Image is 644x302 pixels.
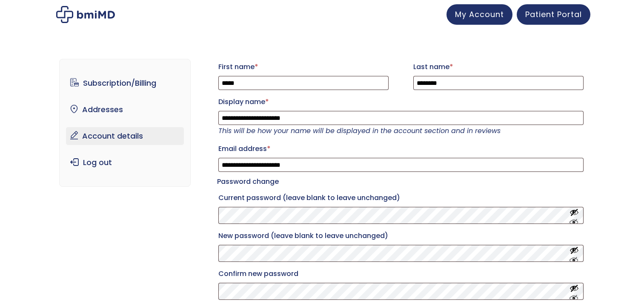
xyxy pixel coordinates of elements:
nav: Account pages [59,59,191,187]
em: This will be how your name will be displayed in the account section and in reviews [218,126,501,136]
label: Email address [218,142,584,156]
label: Current password (leave blank to leave unchanged) [218,191,584,205]
label: Confirm new password [218,267,584,281]
button: Show password [570,246,579,261]
button: Show password [570,284,579,299]
label: Last name [413,60,584,74]
a: My Account [447,4,512,25]
span: My Account [455,9,504,20]
label: Display name [218,95,584,109]
a: Addresses [66,101,184,119]
span: Patient Portal [525,9,582,20]
a: Log out [66,154,184,171]
a: Patient Portal [517,4,590,25]
legend: Password change [217,176,279,188]
label: First name [218,60,389,74]
img: My account [56,6,115,23]
a: Account details [66,127,184,145]
label: New password (leave blank to leave unchanged) [218,229,584,243]
button: Show password [570,208,579,224]
a: Subscription/Billing [66,74,184,92]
